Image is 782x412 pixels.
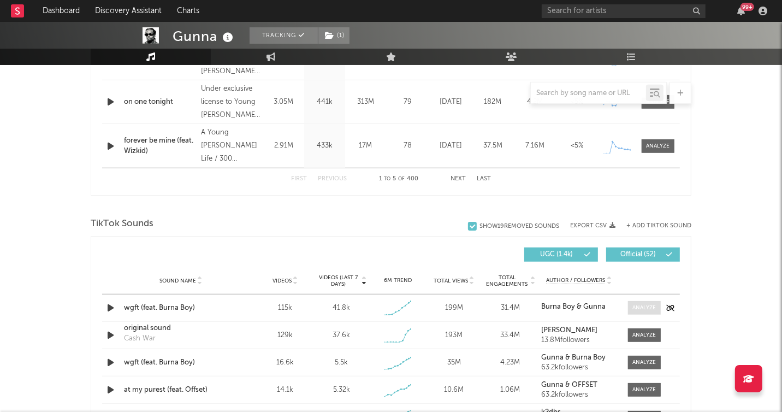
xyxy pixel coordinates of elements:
div: Gunna [173,27,236,45]
div: 35M [429,357,479,368]
button: Tracking [250,27,318,44]
span: Videos (last 7 days) [316,274,360,287]
button: Next [451,176,466,182]
a: wgft (feat. Burna Boy) [124,303,238,314]
div: 4.23M [485,357,536,368]
button: Last [477,176,491,182]
div: 41.8k [333,303,350,314]
span: ( 1 ) [318,27,350,44]
div: 193M [429,330,479,341]
div: 63.2k followers [541,364,617,372]
button: Official(52) [606,248,680,262]
a: at my purest (feat. Offset) [124,385,238,396]
div: 1 5 400 [369,173,429,186]
div: 99 + [740,3,754,11]
div: 5.32k [333,385,350,396]
a: forever be mine (feat. Wizkid) [124,136,195,157]
div: 5.5k [335,357,348,368]
span: Official ( 52 ) [613,251,663,258]
div: 13.8M followers [541,337,617,344]
div: 129k [260,330,311,341]
button: 99+ [737,7,745,15]
span: Sound Name [159,278,196,284]
div: 31.4M [485,303,536,314]
div: [DATE] [433,140,469,151]
button: + Add TikTok Sound [626,223,691,229]
span: UGC ( 1.4k ) [531,251,582,258]
a: wgft (feat. Burna Boy) [124,357,238,368]
div: 115k [260,303,311,314]
div: 37.5M [475,140,511,151]
div: Cash War [124,333,156,344]
span: Videos [272,278,292,284]
div: 16.6k [260,357,311,368]
div: <5% [559,140,595,151]
a: original sound [124,323,238,334]
div: 6M Trend [372,276,423,285]
div: 33.4M [485,330,536,341]
button: (1) [318,27,349,44]
input: Search by song name or URL [531,89,646,98]
div: Show 19 Removed Sounds [479,223,559,230]
span: Total Views [434,278,468,284]
button: Previous [318,176,347,182]
span: to [384,176,390,181]
strong: [PERSON_NAME] [541,327,597,334]
button: + Add TikTok Sound [615,223,691,229]
div: 2.91M [266,140,301,151]
strong: Gunna & Burna Boy [541,354,606,361]
button: First [291,176,307,182]
div: 78 [389,140,427,151]
div: 37.6k [333,330,350,341]
span: TikTok Sounds [91,217,153,231]
a: Burna Boy & Gunna [541,303,617,311]
div: 14.1k [260,385,311,396]
div: 63.2k followers [541,391,617,399]
a: [PERSON_NAME] [541,327,617,334]
strong: Gunna & OFFSET [541,381,597,389]
span: Total Engagements [485,274,529,287]
button: Export CSV [570,222,615,229]
a: Gunna & Burna Boy [541,354,617,362]
span: of [398,176,405,181]
button: UGC(1.4k) [524,248,598,262]
div: 433k [307,140,342,151]
div: 7.16M [517,140,553,151]
div: A Young [PERSON_NAME] Life / 300 Entertainment release., © 2025 Gunna Music, LLC exclusively lice... [201,126,260,166]
div: 10.6M [429,385,479,396]
div: 199M [429,303,479,314]
div: 17M [348,140,383,151]
div: 1.06M [485,385,536,396]
span: Author / Followers [546,277,605,284]
input: Search for artists [542,4,706,18]
a: Gunna & OFFSET [541,381,617,389]
strong: Burna Boy & Gunna [541,303,606,310]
